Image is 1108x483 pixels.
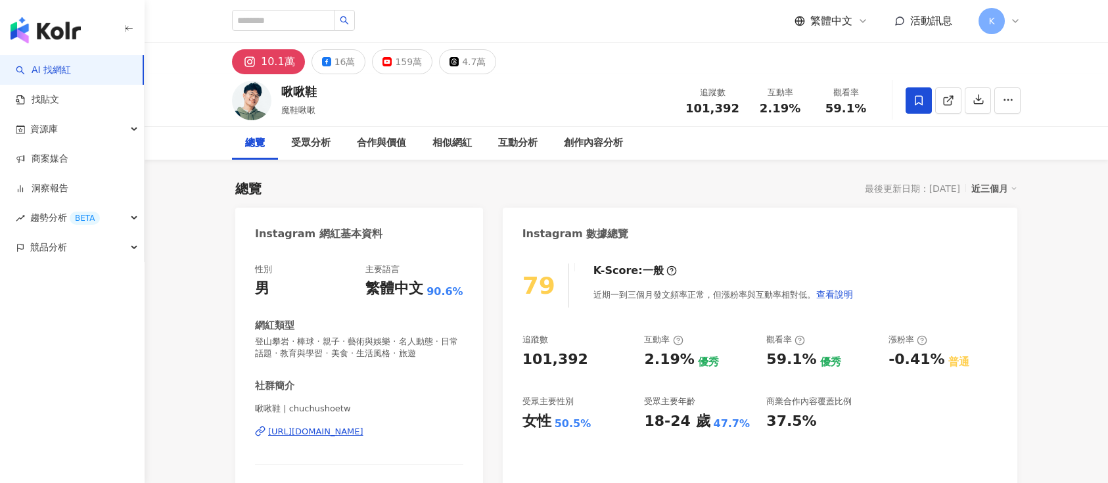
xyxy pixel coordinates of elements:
div: 漲粉率 [889,334,927,346]
div: 受眾主要年齡 [644,396,695,407]
div: 觀看率 [821,86,871,99]
span: 啾啾鞋 | chuchushoetw [255,403,463,415]
div: 啾啾鞋 [281,83,317,100]
div: 受眾主要性別 [522,396,574,407]
div: 相似網紅 [432,135,472,151]
div: 18-24 歲 [644,411,710,432]
div: 37.5% [766,411,816,432]
div: 觀看率 [766,334,805,346]
span: 登山攀岩 · 棒球 · 親子 · 藝術與娛樂 · 名人動態 · 日常話題 · 教育與學習 · 美食 · 生活風格 · 旅遊 [255,336,463,359]
div: 最後更新日期：[DATE] [865,183,960,194]
button: 16萬 [312,49,366,74]
div: -0.41% [889,350,944,370]
span: 查看說明 [816,289,853,300]
a: [URL][DOMAIN_NAME] [255,426,463,438]
span: 2.19% [760,102,800,115]
div: 主要語言 [365,264,400,275]
div: 互動分析 [498,135,538,151]
div: 10.1萬 [261,53,295,71]
div: 互動率 [755,86,805,99]
div: Instagram 網紅基本資料 [255,227,382,241]
div: 47.7% [714,417,750,431]
div: 優秀 [820,355,841,369]
span: 90.6% [427,285,463,299]
div: 總覽 [245,135,265,151]
div: [URL][DOMAIN_NAME] [268,426,363,438]
img: KOL Avatar [232,81,271,120]
button: 159萬 [372,49,432,74]
div: 受眾分析 [291,135,331,151]
div: 創作內容分析 [564,135,623,151]
div: 總覽 [235,179,262,198]
div: 近三個月 [971,180,1017,197]
a: 找貼文 [16,93,59,106]
div: 普通 [948,355,969,369]
button: 4.7萬 [439,49,496,74]
div: 追蹤數 [685,86,739,99]
span: 競品分析 [30,233,67,262]
img: logo [11,17,81,43]
a: 洞察報告 [16,182,68,195]
span: 魔鞋啾啾 [281,105,315,115]
div: 合作與價值 [357,135,406,151]
span: rise [16,214,25,223]
span: 活動訊息 [910,14,952,27]
span: search [340,16,349,25]
div: 一般 [643,264,664,278]
span: 趨勢分析 [30,203,100,233]
div: 追蹤數 [522,334,548,346]
span: 59.1% [825,102,866,115]
div: 159萬 [395,53,422,71]
div: 社群簡介 [255,379,294,393]
span: 資源庫 [30,114,58,144]
div: K-Score : [593,264,677,278]
div: 50.5% [555,417,591,431]
span: 繁體中文 [810,14,852,28]
div: 101,392 [522,350,588,370]
div: 互動率 [644,334,683,346]
div: 2.19% [644,350,694,370]
div: 59.1% [766,350,816,370]
div: 繁體中文 [365,279,423,299]
div: 優秀 [698,355,719,369]
div: BETA [70,212,100,225]
div: 網紅類型 [255,319,294,333]
span: K [988,14,994,28]
div: 女性 [522,411,551,432]
a: searchAI 找網紅 [16,64,71,77]
button: 查看說明 [816,281,854,308]
div: 4.7萬 [462,53,486,71]
div: 近期一到三個月發文頻率正常，但漲粉率與互動率相對低。 [593,281,854,308]
a: 商案媒合 [16,152,68,166]
div: Instagram 數據總覽 [522,227,629,241]
div: 16萬 [335,53,356,71]
div: 79 [522,272,555,299]
div: 男 [255,279,269,299]
span: 101,392 [685,101,739,115]
div: 性別 [255,264,272,275]
div: 商業合作內容覆蓋比例 [766,396,852,407]
button: 10.1萬 [232,49,305,74]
